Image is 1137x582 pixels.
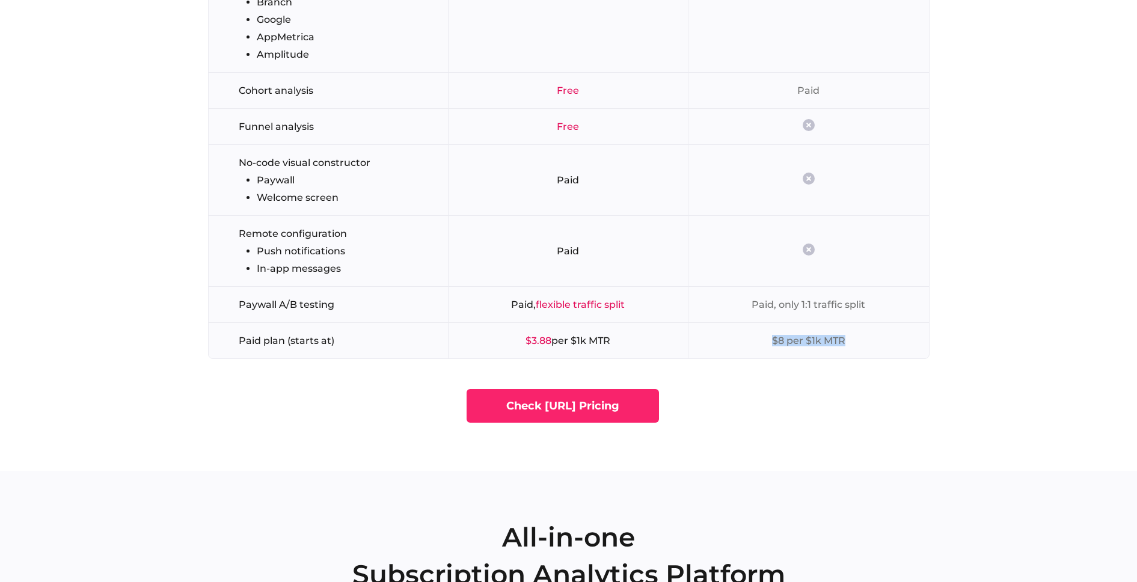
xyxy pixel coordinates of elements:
[257,245,436,257] li: Push notifications
[557,245,579,257] span: Paid
[257,263,436,274] li: In-app messages
[257,174,436,186] li: Paywall
[752,299,865,310] span: Paid, only 1:1 traffic split
[557,121,579,132] span: Free
[257,31,436,43] li: AppMetrica
[239,85,313,96] span: Cohort analysis
[239,121,314,132] span: Funnel analysis
[536,299,625,310] strong: flexible traffic split
[239,299,334,310] span: Paywall A/B testing
[257,192,436,203] li: Welcome screen
[239,335,334,346] span: Paid plan (starts at)
[257,14,436,25] li: Google
[526,335,551,346] strong: $3.88
[526,335,610,346] span: per $1k MTR
[467,389,659,423] a: Check [URL] Pricing
[257,49,436,60] li: Amplitude
[557,85,579,96] span: Free
[557,174,579,186] span: Paid
[772,335,845,346] span: $8 per $1k MTR
[511,299,625,310] span: Paid,
[239,228,436,274] ul: Remote configuration
[239,157,436,203] ul: No-code visual constructor
[797,85,820,96] span: Paid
